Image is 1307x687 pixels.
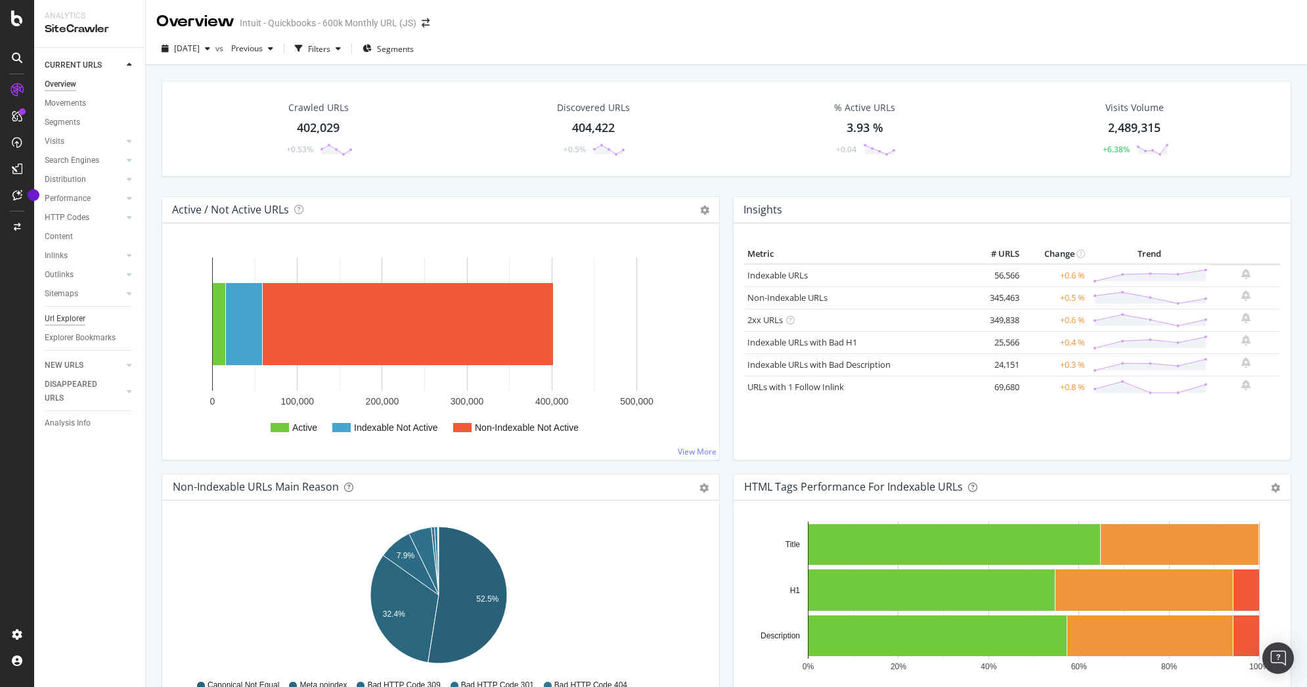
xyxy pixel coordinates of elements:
[1241,290,1251,301] div: bell-plus
[620,396,653,407] text: 500,000
[678,446,717,457] a: View More
[210,396,215,407] text: 0
[45,378,111,405] div: DISAPPEARED URLS
[422,18,430,28] div: arrow-right-arrow-left
[297,120,340,137] div: 402,029
[1023,331,1088,353] td: +0.4 %
[173,521,704,674] svg: A chart.
[1103,144,1130,155] div: +6.38%
[45,268,74,282] div: Outlinks
[747,292,828,303] a: Non-Indexable URLs
[288,101,349,114] div: Crawled URLs
[45,312,136,326] a: Url Explorer
[1241,357,1251,368] div: bell-plus
[1249,662,1270,671] text: 100%
[476,594,498,604] text: 52.5%
[45,287,123,301] a: Sitemaps
[45,312,85,326] div: Url Explorer
[45,11,135,22] div: Analytics
[891,662,906,671] text: 20%
[45,359,83,372] div: NEW URLS
[1071,662,1087,671] text: 60%
[747,381,844,393] a: URLs with 1 Follow Inlink
[970,376,1023,398] td: 69,680
[744,480,963,493] div: HTML Tags Performance for Indexable URLs
[173,244,704,449] svg: A chart.
[970,353,1023,376] td: 24,151
[747,269,808,281] a: Indexable URLs
[174,43,200,54] span: 2025 Sep. 12th
[45,97,86,110] div: Movements
[572,120,615,137] div: 404,422
[747,359,891,370] a: Indexable URLs with Bad Description
[1088,244,1211,264] th: Trend
[45,97,136,110] a: Movements
[836,144,856,155] div: +0.04
[280,396,314,407] text: 100,000
[383,609,405,619] text: 32.4%
[45,359,123,372] a: NEW URLS
[308,43,330,55] div: Filters
[45,268,123,282] a: Outlinks
[156,38,215,59] button: [DATE]
[45,58,123,72] a: CURRENT URLS
[699,483,709,493] div: gear
[970,309,1023,331] td: 349,838
[475,422,579,433] text: Non-Indexable Not Active
[290,38,346,59] button: Filters
[45,173,123,187] a: Distribution
[292,422,317,433] text: Active
[45,211,89,225] div: HTTP Codes
[970,244,1023,264] th: # URLS
[45,22,135,37] div: SiteCrawler
[744,521,1275,674] div: A chart.
[286,144,313,155] div: +0.53%
[847,120,883,137] div: 3.93 %
[1023,286,1088,309] td: +0.5 %
[172,201,289,219] h4: Active / Not Active URLs
[535,396,569,407] text: 400,000
[45,58,102,72] div: CURRENT URLS
[45,116,80,129] div: Segments
[45,154,123,167] a: Search Engines
[1023,309,1088,331] td: +0.6 %
[354,422,438,433] text: Indexable Not Active
[803,662,814,671] text: 0%
[45,135,123,148] a: Visits
[45,230,136,244] a: Content
[761,631,800,640] text: Description
[45,78,136,91] a: Overview
[981,662,996,671] text: 40%
[557,101,630,114] div: Discovered URLs
[45,192,91,206] div: Performance
[226,38,278,59] button: Previous
[743,201,782,219] h4: Insights
[45,154,99,167] div: Search Engines
[1241,269,1251,279] div: bell-plus
[377,43,414,55] span: Segments
[366,396,399,407] text: 200,000
[45,249,123,263] a: Inlinks
[970,264,1023,287] td: 56,566
[700,206,709,215] i: Options
[1241,313,1251,323] div: bell-plus
[1241,335,1251,345] div: bell-plus
[45,249,68,263] div: Inlinks
[564,144,586,155] div: +0.5%
[970,331,1023,353] td: 25,566
[1271,483,1280,493] div: gear
[397,551,415,560] text: 7.9%
[747,314,783,326] a: 2xx URLs
[45,135,64,148] div: Visits
[790,586,801,595] text: H1
[173,480,339,493] div: Non-Indexable URLs Main Reason
[1023,376,1088,398] td: +0.8 %
[451,396,484,407] text: 300,000
[834,101,895,114] div: % Active URLs
[45,173,86,187] div: Distribution
[156,11,234,33] div: Overview
[747,336,857,348] a: Indexable URLs with Bad H1
[226,43,263,54] span: Previous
